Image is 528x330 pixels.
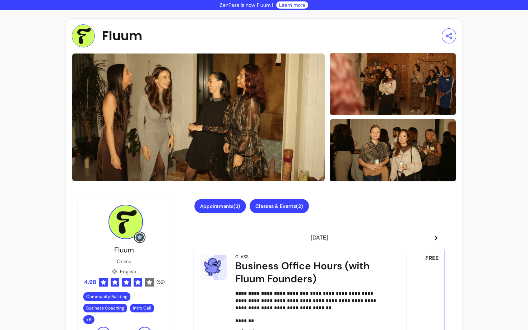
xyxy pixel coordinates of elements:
img: image-1 [329,52,456,116]
span: Business Coaching [86,305,124,311]
img: Provider image [108,205,143,239]
span: Intro Call [133,305,151,311]
button: Classes & Events(2) [250,199,309,213]
a: Learn more [279,1,305,9]
div: Business Office Hours (with Fluum Founders) [235,260,386,285]
div: Class [235,254,249,260]
img: Provider image [72,24,95,47]
img: Grow [135,233,144,242]
span: ( 55 ) [157,279,165,285]
img: Business Office Hours (with Fluum Founders) [200,254,227,280]
p: ZenPass is now Fluum ! [220,1,273,9]
img: image-2 [329,118,456,182]
span: FREE [425,254,439,262]
span: Fluum [114,245,134,255]
div: English [112,268,136,275]
span: Fluum [102,29,142,43]
span: + 6 [85,317,93,322]
header: [DATE] [194,231,445,245]
span: 4.98 [84,278,96,287]
span: Community Building [86,294,128,299]
img: image-0 [72,53,325,181]
p: Online [117,258,131,265]
button: Appointments(3) [195,199,246,213]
